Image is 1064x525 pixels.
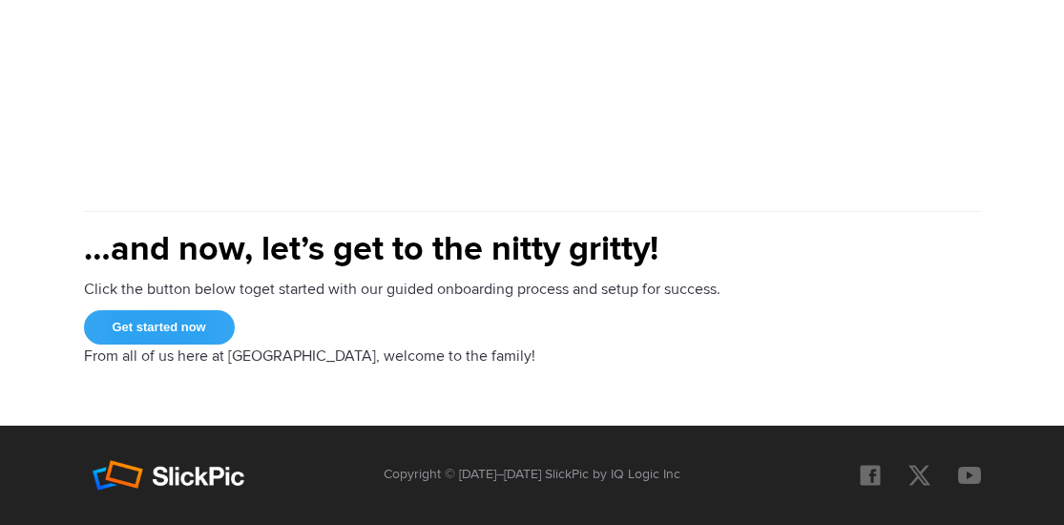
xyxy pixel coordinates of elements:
p: Copyright © [DATE]–[DATE] SlickPic by IQ Logic Inc [301,460,763,489]
a: Get started now [84,310,235,345]
p: From all of us here at [GEOGRAPHIC_DATA], welcome to the family! [84,345,981,367]
a: SlickPic on Facebook [859,464,882,487]
p: Click the button below to [84,278,981,301]
span: get started with our guided onboarding process and setup for success. [253,280,720,299]
img: SlickPic – Photography Websites [92,460,244,491]
h1: …and now, let’s get to the nitty gritty! [84,231,981,269]
a: SlickPic on Twitter [908,464,931,487]
a: SlickPic on YouTube [958,464,981,487]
